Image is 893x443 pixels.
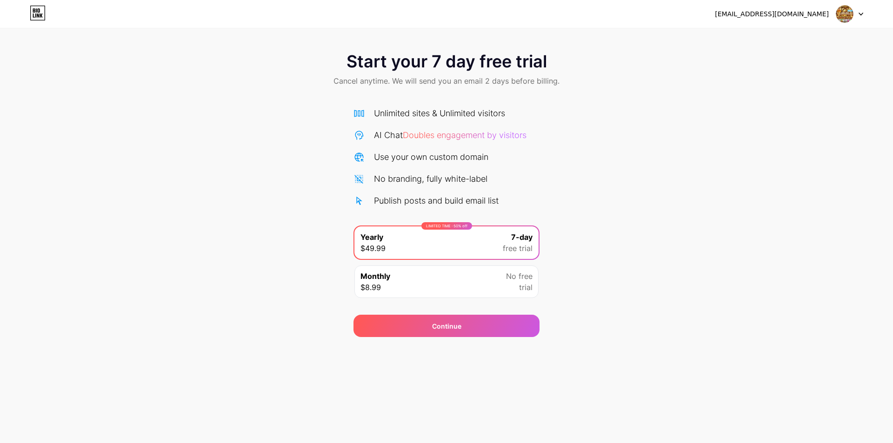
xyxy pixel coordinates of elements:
[374,194,499,207] div: Publish posts and build email list
[360,282,381,293] span: $8.99
[374,151,488,163] div: Use your own custom domain
[503,243,533,254] span: free trial
[519,282,533,293] span: trial
[421,222,472,230] div: LIMITED TIME : 50% off
[836,5,853,23] img: rgo365
[403,130,526,140] span: Doubles engagement by visitors
[506,271,533,282] span: No free
[347,52,547,71] span: Start your 7 day free trial
[374,129,526,141] div: AI Chat
[333,75,560,86] span: Cancel anytime. We will send you an email 2 days before billing.
[360,231,383,243] span: Yearly
[360,243,386,254] span: $49.99
[374,107,505,119] div: Unlimited sites & Unlimited visitors
[432,321,461,331] div: Continue
[511,231,533,243] span: 7-day
[715,9,829,19] div: [EMAIL_ADDRESS][DOMAIN_NAME]
[374,172,487,185] div: No branding, fully white-label
[360,271,390,282] span: Monthly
